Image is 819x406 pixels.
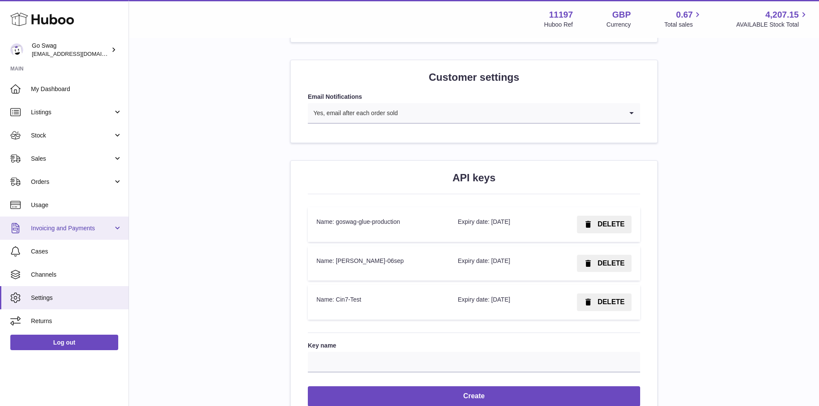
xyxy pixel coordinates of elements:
[31,224,113,232] span: Invoicing and Payments
[664,21,702,29] span: Total sales
[449,285,543,320] td: Expiry date: [DATE]
[308,70,640,84] h2: Customer settings
[607,21,631,29] div: Currency
[308,171,640,185] h2: API keys
[676,9,693,21] span: 0.67
[308,285,449,320] td: Name: Cin7-Test
[31,155,113,163] span: Sales
[32,50,126,57] span: [EMAIL_ADDRESS][DOMAIN_NAME]
[736,9,809,29] a: 4,207.15 AVAILABLE Stock Total
[577,216,632,233] button: DELETE
[31,131,113,140] span: Stock
[31,317,122,325] span: Returns
[31,271,122,279] span: Channels
[544,21,573,29] div: Huboo Ref
[308,342,640,350] label: Key name
[31,247,122,256] span: Cases
[31,294,122,302] span: Settings
[31,178,113,186] span: Orders
[31,201,122,209] span: Usage
[664,9,702,29] a: 0.67 Total sales
[598,220,625,228] span: DELETE
[308,103,398,123] span: Yes, email after each order sold
[398,103,623,123] input: Search for option
[31,108,113,116] span: Listings
[32,42,109,58] div: Go Swag
[308,246,449,281] td: Name: [PERSON_NAME]-06sep
[31,85,122,93] span: My Dashboard
[10,43,23,56] img: internalAdmin-11197@internal.huboo.com
[736,21,809,29] span: AVAILABLE Stock Total
[308,93,640,101] label: Email Notifications
[308,103,640,124] div: Search for option
[577,293,632,311] button: DELETE
[449,246,543,281] td: Expiry date: [DATE]
[10,335,118,350] a: Log out
[598,298,625,305] span: DELETE
[577,255,632,272] button: DELETE
[549,9,573,21] strong: 11197
[308,207,449,242] td: Name: goswag-glue-production
[598,259,625,267] span: DELETE
[449,207,543,242] td: Expiry date: [DATE]
[612,9,631,21] strong: GBP
[765,9,799,21] span: 4,207.15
